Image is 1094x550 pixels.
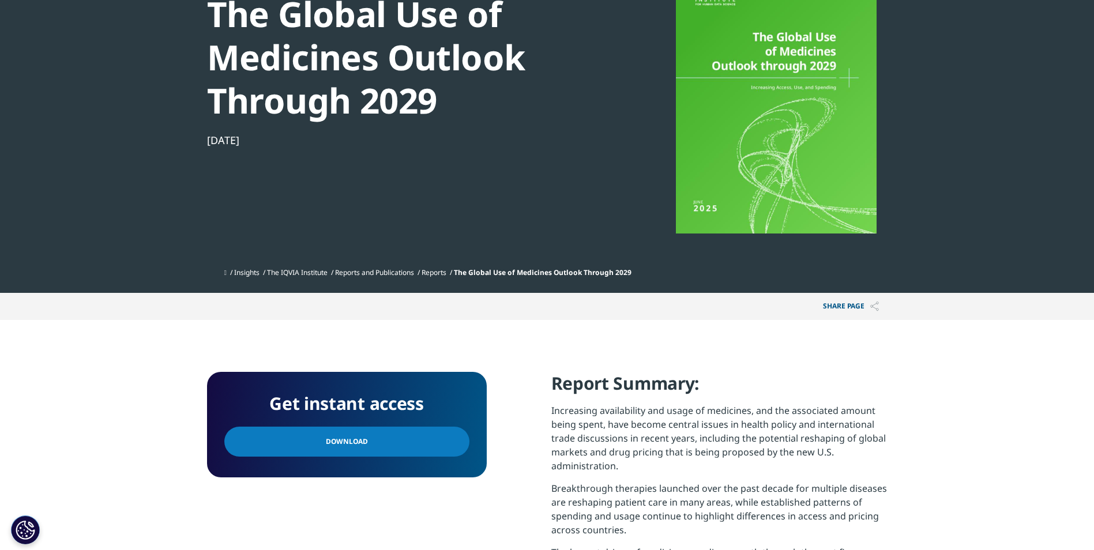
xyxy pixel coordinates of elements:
[422,268,446,277] a: Reports
[551,404,888,481] p: Increasing availability and usage of medicines, and the associated amount being spent, have becom...
[11,515,40,544] button: Cookies Settings
[267,268,328,277] a: The IQVIA Institute
[551,481,888,545] p: Breakthrough therapies launched over the past decade for multiple diseases are reshaping patient ...
[224,389,469,418] h4: Get instant access
[326,435,368,448] span: Download
[814,293,888,320] button: Share PAGEShare PAGE
[224,427,469,457] a: Download
[870,302,879,311] img: Share PAGE
[234,268,260,277] a: Insights
[207,133,603,147] div: [DATE]
[454,268,631,277] span: The Global Use of Medicines Outlook Through 2029
[814,293,888,320] p: Share PAGE
[551,372,888,404] h4: Report Summary:
[335,268,414,277] a: Reports and Publications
